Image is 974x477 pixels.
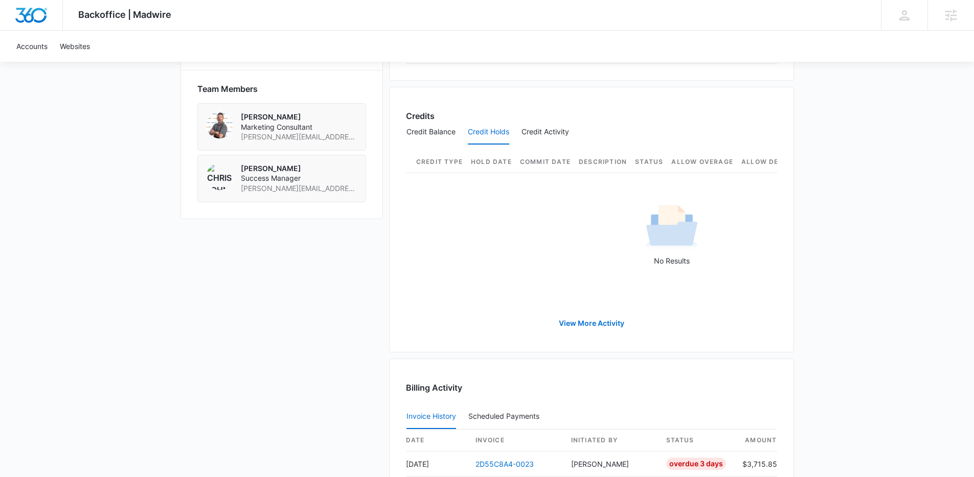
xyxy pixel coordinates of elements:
th: Initiated By [563,430,658,451]
p: [PERSON_NAME] [241,112,357,122]
td: [DATE] [406,451,467,476]
span: Team Members [197,83,258,95]
button: Credit Activity [522,120,569,145]
span: Commit Date [520,157,571,166]
a: Accounts [10,31,54,62]
th: amount [734,430,777,451]
a: View More Activity [549,311,635,336]
div: Overdue 3 Days [666,458,726,470]
div: Scheduled Payments [468,413,543,420]
span: Credit Type [416,157,463,166]
th: status [658,430,734,451]
span: [PERSON_NAME][EMAIL_ADDRESS][PERSON_NAME][DOMAIN_NAME] [241,132,357,142]
td: [PERSON_NAME] [563,451,658,476]
h3: Credits [406,110,435,122]
a: 2D55C8A4-0023 [475,460,534,468]
img: Shawn Zick [206,112,233,138]
span: [PERSON_NAME][EMAIL_ADDRESS][PERSON_NAME][DOMAIN_NAME] [241,183,357,194]
p: No Results [406,255,938,266]
span: Allow Deficit [741,157,797,166]
h3: Billing Activity [406,381,777,394]
span: Allow Overage [671,157,733,166]
button: Invoice History [406,404,456,429]
span: Status [635,157,663,166]
th: invoice [467,430,563,451]
span: Hold Date [471,157,512,166]
span: Description [579,157,627,166]
span: Backoffice | Madwire [78,9,171,20]
img: Chris Johns [206,163,233,190]
button: Credit Balance [406,120,456,145]
a: Websites [54,31,96,62]
button: Credit Holds [468,120,509,145]
td: $3,715.85 [734,451,777,476]
span: Success Manager [241,173,357,183]
img: No Results [646,202,697,253]
span: Marketing Consultant [241,122,357,132]
p: [PERSON_NAME] [241,163,357,174]
th: date [406,430,467,451]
